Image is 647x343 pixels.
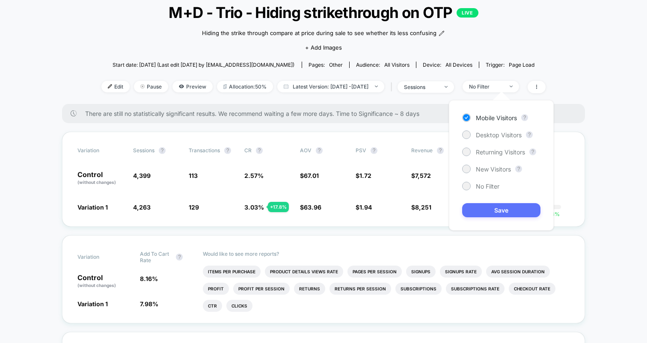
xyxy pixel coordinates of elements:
[77,171,125,186] p: Control
[294,283,325,295] li: Returns
[159,147,166,154] button: ?
[277,81,384,92] span: Latest Version: [DATE] - [DATE]
[411,172,431,179] span: $
[85,110,568,117] span: There are still no statistically significant results. We recommend waiting a few more days . Time...
[140,251,172,263] span: Add To Cart Rate
[356,204,372,211] span: $
[189,204,199,211] span: 129
[476,131,522,139] span: Desktop Visitors
[244,204,264,211] span: 3.03 %
[203,283,229,295] li: Profit
[256,147,263,154] button: ?
[437,147,444,154] button: ?
[404,84,438,90] div: sessions
[244,147,252,154] span: CR
[77,300,108,308] span: Variation 1
[510,86,513,87] img: end
[300,204,321,211] span: $
[203,300,222,312] li: Ctr
[268,202,289,212] div: + 17.8 %
[124,3,523,21] span: M+D - Trio - Hiding strikethrough on OTP
[133,172,151,179] span: 4,399
[224,147,231,154] button: ?
[304,172,319,179] span: 67.01
[113,62,294,68] span: Start date: [DATE] (Last edit [DATE] by [EMAIL_ADDRESS][DOMAIN_NAME])
[329,62,343,68] span: other
[356,147,366,154] span: PSV
[77,251,125,263] span: Variation
[469,83,503,90] div: No Filter
[371,147,377,154] button: ?
[300,172,319,179] span: $
[521,114,528,121] button: ?
[77,274,131,289] p: Control
[359,172,371,179] span: 1.72
[356,172,371,179] span: $
[384,62,410,68] span: All Visitors
[316,147,323,154] button: ?
[189,172,198,179] span: 113
[515,166,522,172] button: ?
[356,62,410,68] div: Audience:
[265,266,343,278] li: Product Details Views Rate
[529,148,536,155] button: ?
[300,147,312,154] span: AOV
[244,172,264,179] span: 2.57 %
[203,251,570,257] p: Would like to see more reports?
[77,283,116,288] span: (without changes)
[476,183,499,190] span: No Filter
[509,62,534,68] span: Page Load
[415,172,431,179] span: 7,572
[476,148,525,156] span: Returning Visitors
[134,81,168,92] span: Pause
[284,84,288,89] img: calendar
[395,283,442,295] li: Subscriptions
[77,180,116,185] span: (without changes)
[202,29,436,38] span: Hiding the strike through compare at price during sale to see whether its less confusing
[411,204,431,211] span: $
[457,8,478,18] p: LIVE
[217,81,273,92] span: Allocation: 50%
[140,84,145,89] img: end
[476,166,511,173] span: New Visitors
[440,266,482,278] li: Signups Rate
[304,204,321,211] span: 63.96
[176,254,183,260] button: ?
[226,300,252,312] li: Clicks
[140,275,158,282] span: 8.16 %
[133,204,151,211] span: 4,263
[223,84,227,89] img: rebalance
[101,81,130,92] span: Edit
[415,204,431,211] span: 8,251
[509,283,555,295] li: Checkout Rate
[133,147,154,154] span: Sessions
[189,147,220,154] span: Transactions
[446,283,505,295] li: Subscriptions Rate
[347,266,402,278] li: Pages Per Session
[445,86,448,88] img: end
[203,266,261,278] li: Items Per Purchase
[108,84,112,89] img: edit
[233,283,290,295] li: Profit Per Session
[309,62,343,68] div: Pages:
[375,86,378,87] img: end
[411,147,433,154] span: Revenue
[77,204,108,211] span: Variation 1
[406,266,436,278] li: Signups
[486,266,550,278] li: Avg Session Duration
[445,62,472,68] span: all devices
[462,203,540,217] button: Save
[77,147,125,154] span: Variation
[172,81,213,92] span: Preview
[305,44,342,51] span: + Add Images
[389,81,398,93] span: |
[329,283,391,295] li: Returns Per Session
[140,300,158,308] span: 7.98 %
[359,204,372,211] span: 1.94
[526,131,533,138] button: ?
[486,62,534,68] div: Trigger:
[476,114,517,121] span: Mobile Visitors
[416,62,479,68] span: Device:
